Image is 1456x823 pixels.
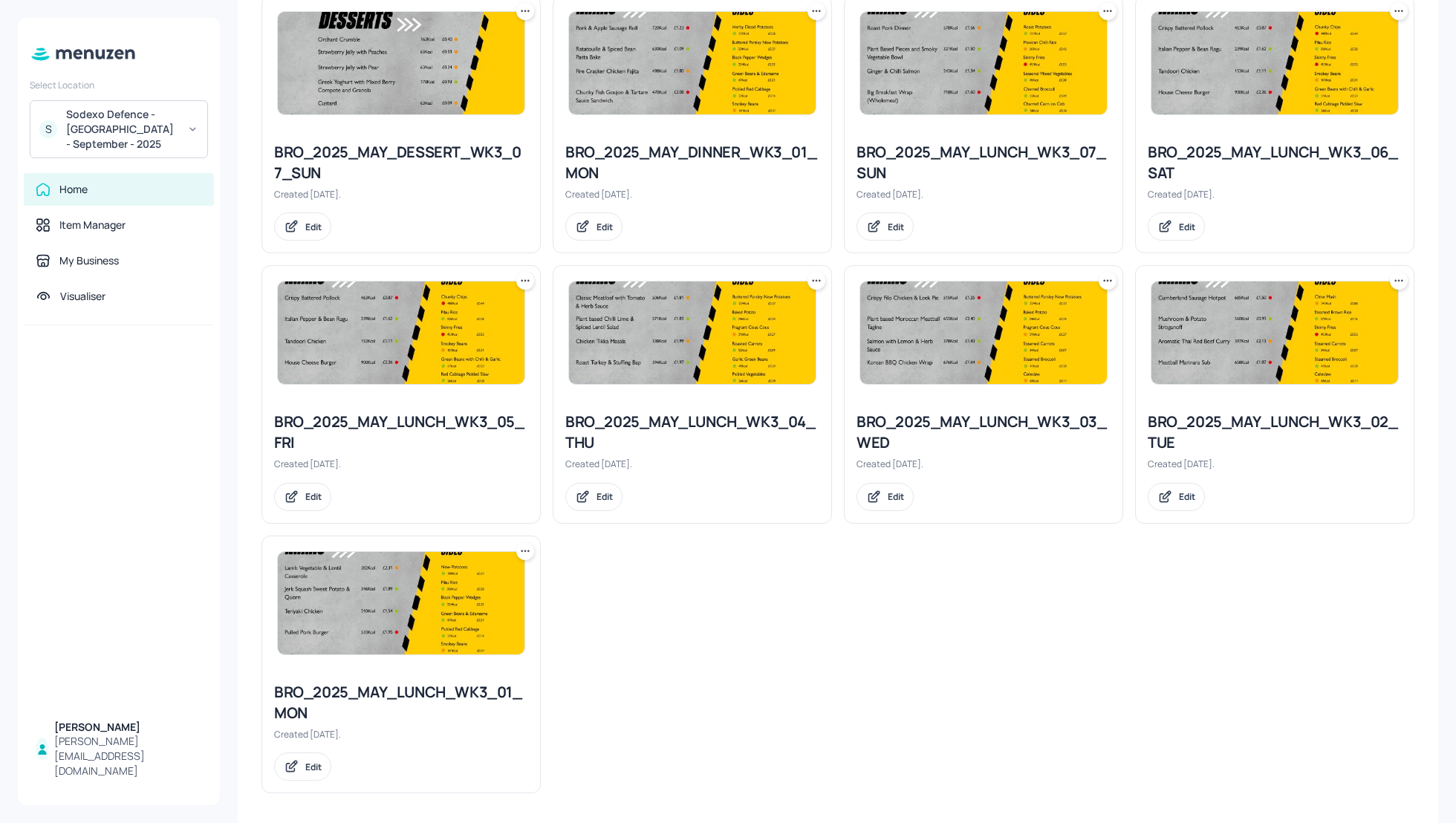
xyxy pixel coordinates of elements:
div: BRO_2025_MAY_LUNCH_WK3_01_MON [274,682,528,723]
img: 2025-05-21-1747841964621j8jn74nw82q.jpeg [278,552,524,654]
div: Edit [888,221,904,233]
img: 2025-05-22-1747900291100uwp9ybp7hkm.jpeg [278,282,524,384]
div: S [39,120,57,138]
img: 2025-05-21-1747842989630cxr7m70bhrl.jpeg [860,282,1107,384]
div: Created [DATE]. [857,458,1111,470]
img: 2025-05-22-1747905634549fcc16euhoul.jpeg [569,12,816,114]
img: 2025-05-21-1747843709760j8vq8ax4mt.jpeg [569,282,816,384]
img: 2025-05-22-1747904308008lmacub70uo.jpeg [860,12,1107,114]
div: Edit [1179,490,1195,503]
div: Created [DATE]. [1148,188,1402,201]
div: Created [DATE]. [274,458,528,470]
img: 2025-05-21-1747842712795khpo98r33v8.jpeg [1151,282,1398,384]
div: BRO_2025_MAY_LUNCH_WK3_04_THU [565,411,819,453]
div: Edit [597,490,613,503]
div: [PERSON_NAME] [54,720,202,735]
div: Created [DATE]. [1148,458,1402,470]
div: Created [DATE]. [857,188,1111,201]
div: BRO_2025_MAY_LUNCH_WK3_07_SUN [857,142,1111,183]
img: 2025-05-22-1747900291100uwp9ybp7hkm.jpeg [1151,12,1398,114]
div: Edit [597,221,613,233]
div: My Business [59,253,119,268]
div: Sodexo Defence - [GEOGRAPHIC_DATA] - September - 2025 [66,107,178,152]
div: BRO_2025_MAY_LUNCH_WK3_03_WED [857,411,1111,453]
div: BRO_2025_MAY_LUNCH_WK3_05_FRI [274,411,528,453]
div: BRO_2025_MAY_LUNCH_WK3_06_SAT [1148,142,1402,183]
div: Item Manager [59,218,126,232]
div: Created [DATE]. [274,188,528,201]
div: Edit [305,490,322,503]
div: Created [DATE]. [565,458,819,470]
div: [PERSON_NAME][EMAIL_ADDRESS][DOMAIN_NAME] [54,734,202,778]
div: Edit [305,761,322,773]
div: Edit [1179,221,1195,233]
div: Created [DATE]. [565,188,819,201]
img: 2025-05-22-1747908285058xquneu94zyr.jpeg [278,12,524,114]
div: Visualiser [60,289,105,304]
div: Select Location [30,79,208,91]
div: BRO_2025_MAY_DINNER_WK3_01_MON [565,142,819,183]
div: BRO_2025_MAY_LUNCH_WK3_02_TUE [1148,411,1402,453]
div: BRO_2025_MAY_DESSERT_WK3_07_SUN [274,142,528,183]
div: Created [DATE]. [274,728,528,741]
div: Edit [305,221,322,233]
div: Edit [888,490,904,503]
div: Home [59,182,88,197]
